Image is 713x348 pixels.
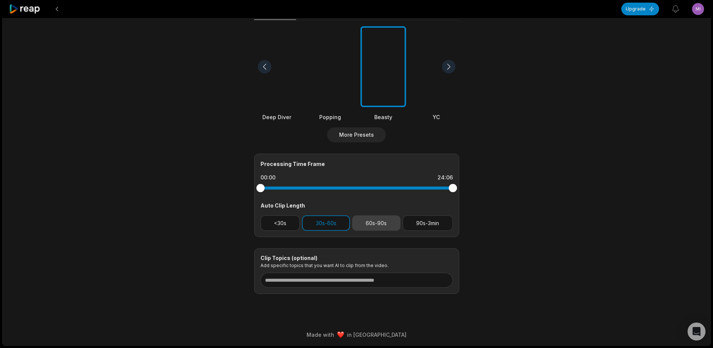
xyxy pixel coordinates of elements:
[403,215,453,231] button: 90s-3min
[302,215,350,231] button: 30s-60s
[254,113,300,121] div: Deep Diver
[327,127,386,142] button: More Presets
[307,113,353,121] div: Popping
[260,263,453,268] p: Add specific topics that you want AI to clip from the video.
[260,255,453,261] div: Clip Topics (optional)
[414,113,459,121] div: YC
[260,215,300,231] button: <30s
[621,3,659,15] button: Upgrade
[352,215,400,231] button: 60s-90s
[688,323,706,341] div: Open Intercom Messenger
[360,113,406,121] div: Beasty
[337,332,344,338] img: heart emoji
[438,174,453,181] div: 24:06
[260,160,453,168] div: Processing Time Frame
[9,331,704,339] div: Made with in [GEOGRAPHIC_DATA]
[260,202,453,209] div: Auto Clip Length
[260,174,275,181] div: 00:00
